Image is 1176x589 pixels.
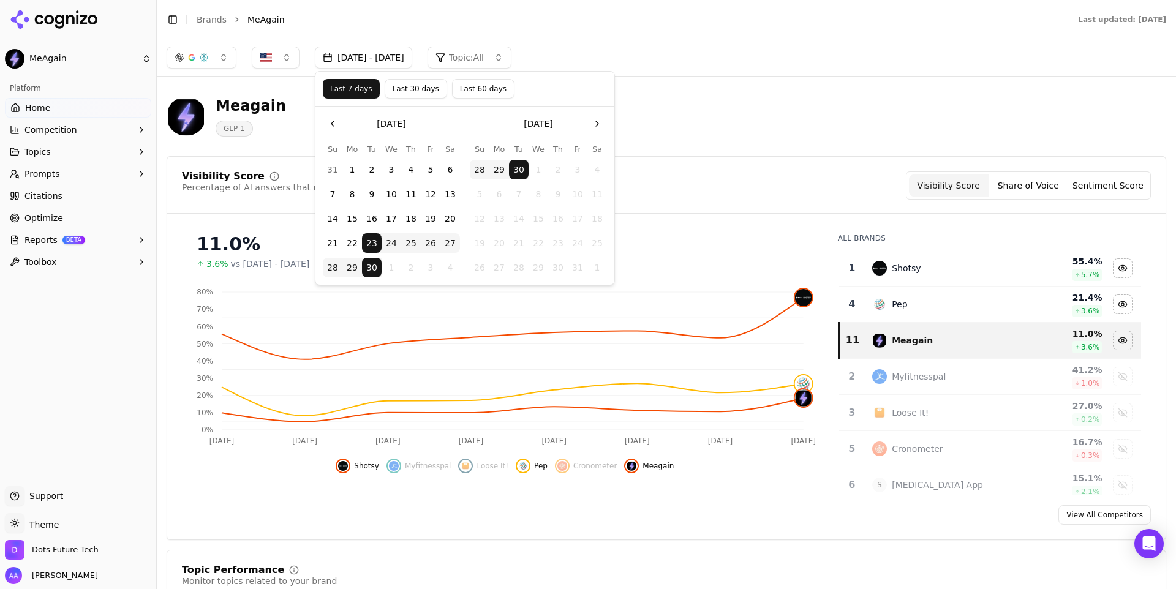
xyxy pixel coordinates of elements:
[216,121,253,137] span: GLP-1
[362,258,382,277] button: Today, Tuesday, September 30th, 2025, selected
[489,160,509,179] button: Monday, September 29th, 2025, selected
[401,160,421,179] button: Thursday, September 4th, 2025
[708,437,733,445] tspan: [DATE]
[5,540,24,560] img: Dots Future Tech
[5,120,151,140] button: Competition
[452,79,514,99] button: Last 60 days
[1081,451,1100,460] span: 0.3 %
[5,98,151,118] a: Home
[872,369,887,384] img: myfitnesspal
[197,323,213,331] tspan: 60%
[5,49,24,69] img: MeAgain
[844,297,861,312] div: 4
[342,184,362,204] button: Monday, September 8th, 2025
[872,261,887,276] img: shotsy
[362,160,382,179] button: Tuesday, September 2nd, 2025
[197,233,813,255] div: 11.0%
[342,143,362,155] th: Monday
[529,143,548,155] th: Wednesday
[24,146,51,158] span: Topics
[892,334,933,347] div: Meagain
[421,160,440,179] button: Friday, September 5th, 2025
[5,208,151,228] a: Optimize
[1113,403,1133,422] button: Show loose it! data
[247,13,285,26] span: MeAgain
[872,405,887,420] img: loose it!
[323,143,460,277] table: September 2025
[1113,367,1133,386] button: Show myfitnesspal data
[25,102,50,114] span: Home
[24,490,63,502] span: Support
[32,544,99,555] span: Dots Future Tech
[24,234,58,246] span: Reports
[24,168,60,180] span: Prompts
[625,437,650,445] tspan: [DATE]
[440,209,460,228] button: Saturday, September 20th, 2025
[231,258,310,270] span: vs [DATE] - [DATE]
[477,461,508,471] span: Loose It!
[202,426,213,434] tspan: 0%
[440,184,460,204] button: Saturday, September 13th, 2025
[382,184,401,204] button: Wednesday, September 10th, 2025
[568,143,587,155] th: Friday
[587,114,607,133] button: Go to the Next Month
[872,333,887,348] img: meagain
[24,212,63,224] span: Optimize
[795,389,812,407] img: meagain
[5,567,22,584] img: Ameer Asghar
[557,461,567,471] img: cronometer
[844,478,861,492] div: 6
[421,143,440,155] th: Friday
[182,181,399,193] div: Percentage of AI answers that mention your brand
[1078,15,1166,24] div: Last updated: [DATE]
[421,184,440,204] button: Friday, September 12th, 2025
[323,233,342,253] button: Sunday, September 21st, 2025
[1081,415,1100,424] span: 0.2 %
[1113,475,1133,495] button: Show semaglutide app data
[470,143,607,277] table: October 2025
[440,143,460,155] th: Saturday
[1058,505,1151,525] a: View All Competitors
[1134,529,1164,558] div: Open Intercom Messenger
[260,51,272,64] img: United States
[892,407,929,419] div: Loose It!
[1081,270,1100,280] span: 5.7 %
[362,143,382,155] th: Tuesday
[892,443,943,455] div: Cronometer
[1068,174,1148,197] button: Sentiment Score
[323,209,342,228] button: Sunday, September 14th, 2025
[839,323,1141,359] tr: 11meagainMeagain11.0%3.6%Hide meagain data
[323,143,342,155] th: Sunday
[197,13,1053,26] nav: breadcrumb
[1023,436,1102,448] div: 16.7 %
[197,305,213,313] tspan: 70%
[382,160,401,179] button: Wednesday, September 3rd, 2025
[844,369,861,384] div: 2
[197,288,213,296] tspan: 80%
[1023,291,1102,304] div: 21.4 %
[197,340,213,348] tspan: 50%
[5,78,151,98] div: Platform
[461,461,470,471] img: loose it!
[389,461,399,471] img: myfitnesspal
[29,53,137,64] span: MeAgain
[323,184,342,204] button: Sunday, September 7th, 2025
[1023,328,1102,340] div: 11.0 %
[839,287,1141,323] tr: 4pepPep21.4%3.6%Hide pep data
[1113,294,1133,314] button: Hide pep data
[5,164,151,184] button: Prompts
[197,408,213,417] tspan: 10%
[385,79,447,99] button: Last 30 days
[1081,306,1100,316] span: 3.6 %
[354,461,379,471] span: Shotsy
[1023,364,1102,376] div: 41.2 %
[375,437,401,445] tspan: [DATE]
[24,256,57,268] span: Toolbox
[421,233,440,253] button: Friday, September 26th, 2025, selected
[795,289,812,306] img: shotsy
[362,184,382,204] button: Tuesday, September 9th, 2025
[5,142,151,162] button: Topics
[449,51,484,64] span: Topic: All
[1023,400,1102,412] div: 27.0 %
[872,478,887,492] span: S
